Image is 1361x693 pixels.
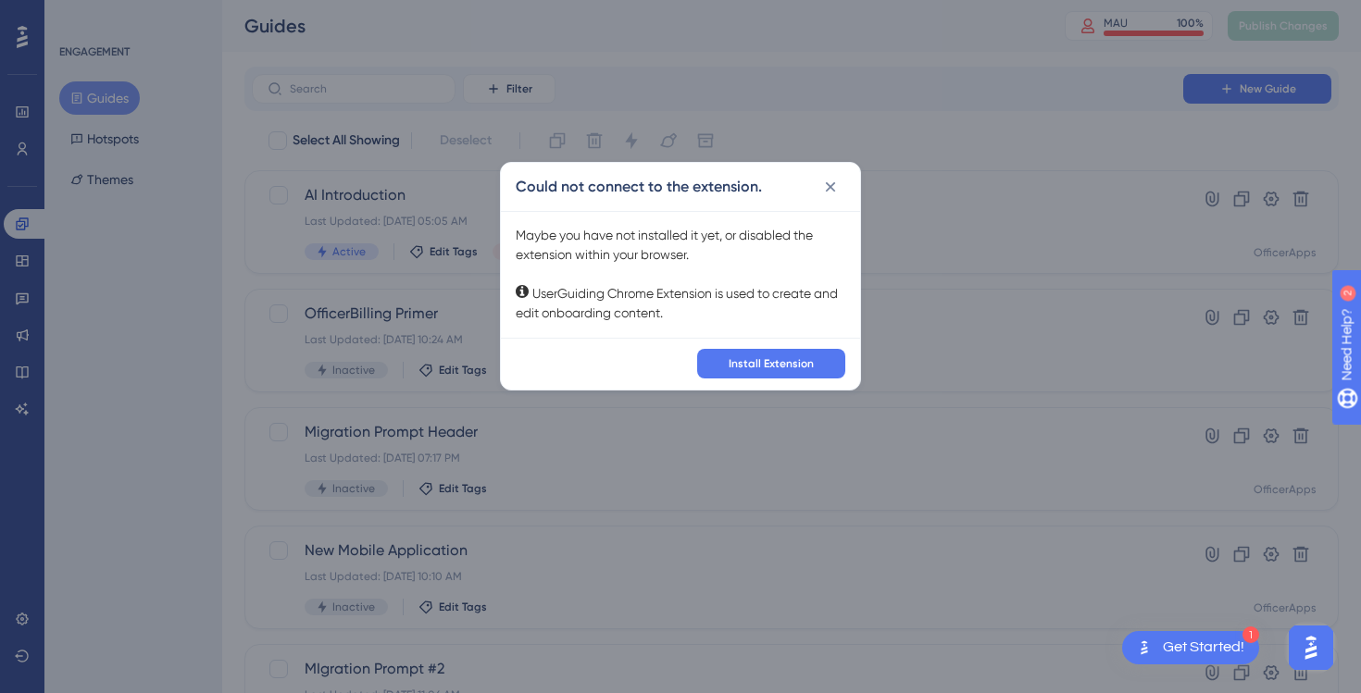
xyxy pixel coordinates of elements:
[1163,637,1244,658] div: Get Started!
[1133,637,1155,659] img: launcher-image-alternative-text
[516,176,762,198] h2: Could not connect to the extension.
[516,226,845,323] div: Maybe you have not installed it yet, or disabled the extension within your browser. UserGuiding C...
[1242,626,1259,643] div: 1
[1122,631,1259,664] div: Open Get Started! checklist, remaining modules: 1
[729,356,814,371] span: Install Extension
[129,9,134,24] div: 2
[44,5,116,27] span: Need Help?
[1283,620,1339,675] iframe: UserGuiding AI Assistant Launcher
